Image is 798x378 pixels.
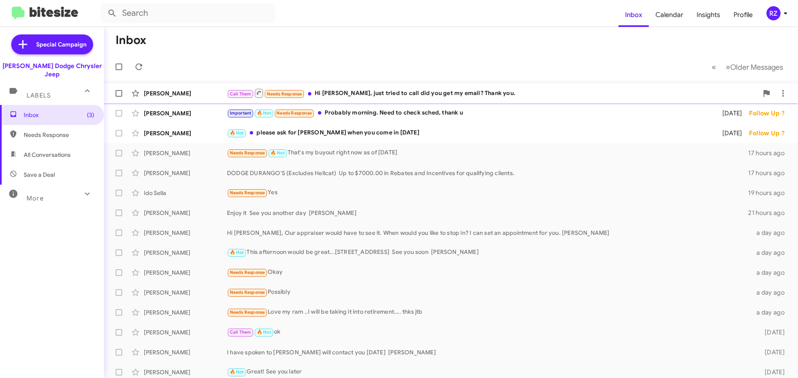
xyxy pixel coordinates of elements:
[11,34,93,54] a: Special Campaign
[690,3,727,27] a: Insights
[727,3,759,27] a: Profile
[267,91,302,97] span: Needs Response
[24,131,94,139] span: Needs Response
[712,129,749,137] div: [DATE]
[749,129,791,137] div: Follow Up ?
[227,128,712,138] div: please ask for [PERSON_NAME] when you come in [DATE]
[751,229,791,237] div: a day ago
[227,348,751,356] div: I have spoken to [PERSON_NAME] will contact you [DATE] [PERSON_NAME]
[751,249,791,257] div: a day ago
[707,59,788,76] nav: Page navigation example
[751,268,791,277] div: a day ago
[27,92,51,99] span: Labels
[749,109,791,117] div: Follow Up ?
[230,290,265,295] span: Needs Response
[230,329,251,335] span: Call Them
[230,91,251,97] span: Call Them
[751,308,791,317] div: a day ago
[227,229,751,237] div: Hi [PERSON_NAME], Our appraiser would have to see it. When would you like to stop in? I can set a...
[24,171,55,179] span: Save a Deal
[87,111,94,119] span: (3)
[618,3,649,27] a: Inbox
[257,110,271,116] span: 🔥 Hot
[748,189,791,197] div: 19 hours ago
[721,59,788,76] button: Next
[276,110,312,116] span: Needs Response
[730,63,783,72] span: Older Messages
[144,308,227,317] div: [PERSON_NAME]
[144,149,227,157] div: [PERSON_NAME]
[227,148,748,158] div: That's my buyout right now as of [DATE]
[748,149,791,157] div: 17 hours ago
[227,268,751,277] div: Okay
[144,249,227,257] div: [PERSON_NAME]
[144,268,227,277] div: [PERSON_NAME]
[144,129,227,137] div: [PERSON_NAME]
[24,111,94,119] span: Inbox
[271,150,285,156] span: 🔥 Hot
[707,59,721,76] button: Previous
[230,110,251,116] span: Important
[766,6,781,20] div: RZ
[24,151,71,159] span: All Conversations
[227,188,748,198] div: Yes
[227,88,758,98] div: Hi [PERSON_NAME], just tried to call did you get my email? Thank you.
[748,169,791,177] div: 17 hours ago
[227,307,751,317] div: Love my ram ..I will be taking it into retirement.... thks jtb
[101,3,275,23] input: Search
[257,329,271,335] span: 🔥 Hot
[230,150,265,156] span: Needs Response
[726,62,730,72] span: »
[27,195,44,202] span: More
[227,108,712,118] div: Probably morning. Need to check sched, thank u
[227,288,751,297] div: Possibly
[36,40,86,49] span: Special Campaign
[144,229,227,237] div: [PERSON_NAME]
[144,169,227,177] div: [PERSON_NAME]
[751,348,791,356] div: [DATE]
[144,89,227,98] div: [PERSON_NAME]
[144,328,227,337] div: [PERSON_NAME]
[230,190,265,195] span: Needs Response
[230,369,244,375] span: 🔥 Hot
[748,209,791,217] div: 21 hours ago
[144,209,227,217] div: [PERSON_NAME]
[751,328,791,337] div: [DATE]
[712,109,749,117] div: [DATE]
[230,130,244,136] span: 🔥 Hot
[144,368,227,376] div: [PERSON_NAME]
[230,250,244,255] span: 🔥 Hot
[144,348,227,356] div: [PERSON_NAME]
[751,288,791,297] div: a day ago
[227,367,751,377] div: Great! See you later
[230,310,265,315] span: Needs Response
[227,169,748,177] div: DODGE DURANGO'S (Excludes Hellcat) Up to $7000.00 in Rebates and Incentives for qualifying clients.
[144,189,227,197] div: Ido Sella
[751,368,791,376] div: [DATE]
[227,327,751,337] div: ok
[712,62,716,72] span: «
[649,3,690,27] a: Calendar
[144,288,227,297] div: [PERSON_NAME]
[227,248,751,257] div: This afternoon would be great...[STREET_ADDRESS] See you soon [PERSON_NAME]
[144,109,227,117] div: [PERSON_NAME]
[116,34,146,47] h1: Inbox
[227,209,748,217] div: Enjoy it See you another day [PERSON_NAME]
[759,6,789,20] button: RZ
[230,270,265,275] span: Needs Response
